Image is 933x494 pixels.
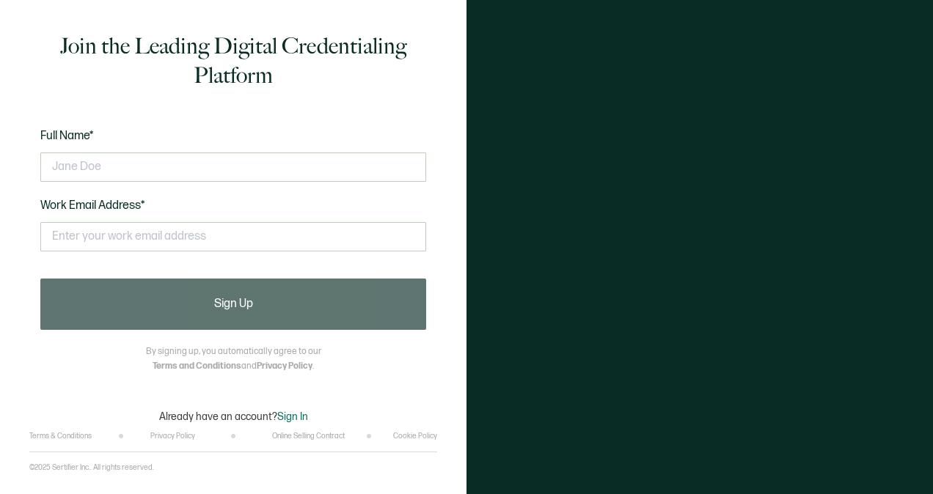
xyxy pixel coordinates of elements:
[40,222,426,251] input: Enter your work email address
[40,32,426,90] h1: Join the Leading Digital Credentialing Platform
[40,129,94,143] span: Full Name*
[29,463,154,472] p: ©2025 Sertifier Inc.. All rights reserved.
[159,410,308,423] p: Already have an account?
[150,432,195,440] a: Privacy Policy
[272,432,345,440] a: Online Selling Contract
[146,344,321,374] p: By signing up, you automatically agree to our and .
[257,361,312,372] a: Privacy Policy
[40,152,426,182] input: Jane Doe
[393,432,437,440] a: Cookie Policy
[214,298,253,310] span: Sign Up
[40,199,145,213] span: Work Email Address*
[40,279,426,330] button: Sign Up
[277,410,308,423] span: Sign In
[29,432,92,440] a: Terms & Conditions
[153,361,241,372] a: Terms and Conditions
